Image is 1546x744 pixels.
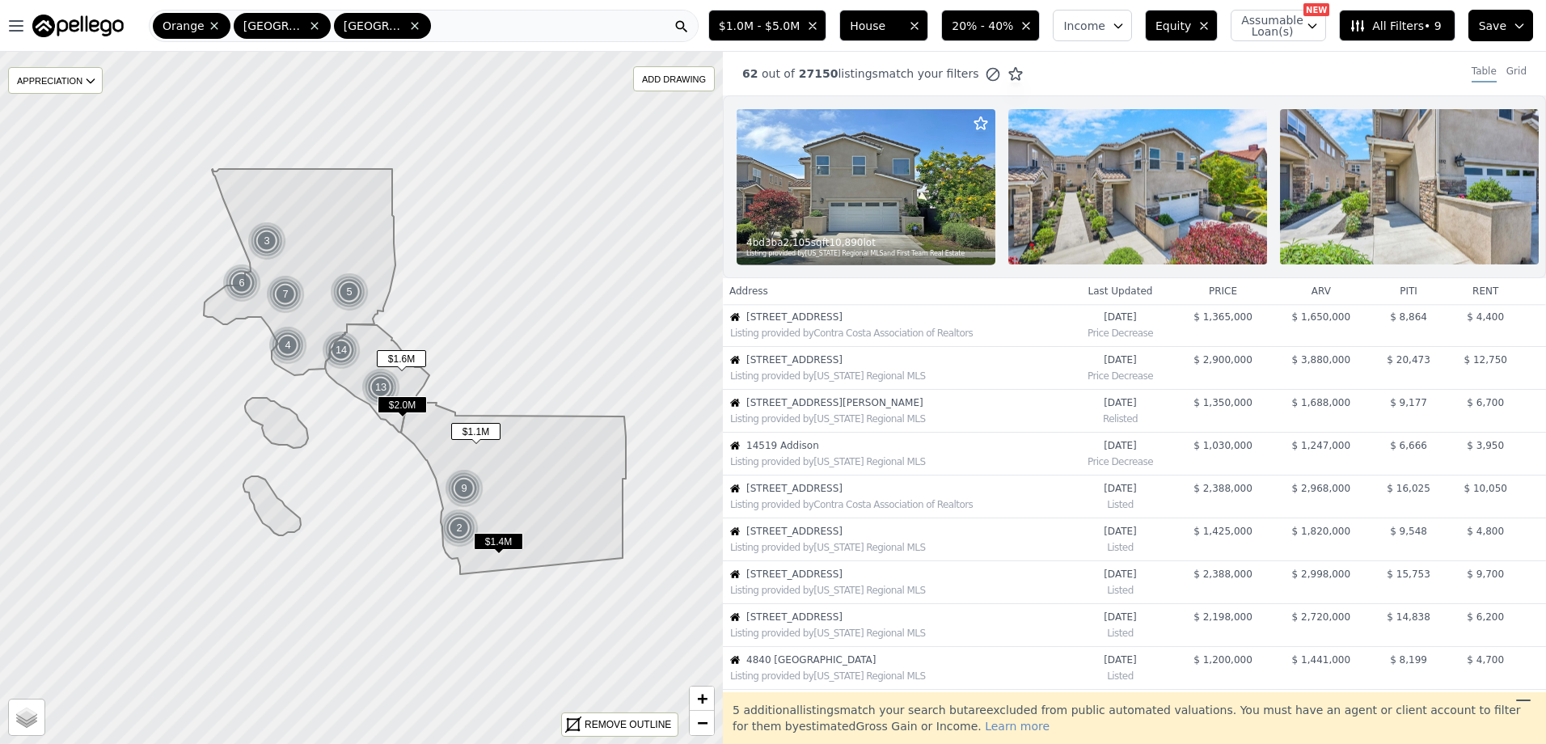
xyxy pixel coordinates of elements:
img: Pellego [32,15,124,37]
div: 7 [266,275,305,314]
span: 20% - 40% [952,18,1013,34]
span: $ 10,050 [1464,483,1507,494]
div: 5 additional listing s match your search but are excluded from public automated valuations. You m... [723,692,1546,744]
span: $ 8,199 [1390,654,1427,666]
a: Zoom in [690,687,714,711]
div: Listed [1073,666,1168,683]
span: $ 1,365,000 [1193,311,1252,323]
span: $ 1,441,000 [1292,654,1351,666]
span: $ 9,177 [1390,397,1427,408]
img: g1.png [330,273,370,311]
div: $2.0M [378,396,427,420]
span: [STREET_ADDRESS] [746,525,1066,538]
img: g1.png [222,264,262,302]
th: rent [1447,278,1524,304]
span: $ 12,750 [1464,354,1507,366]
span: $ 1,350,000 [1193,397,1252,408]
div: Listing provided by [US_STATE] Regional MLS [730,412,1066,425]
div: Price Decrease [1073,323,1168,340]
span: 4840 [GEOGRAPHIC_DATA] [746,653,1066,666]
div: REMOVE OUTLINE [585,717,671,732]
span: [STREET_ADDRESS] [746,311,1066,323]
div: 6 [222,264,261,302]
span: [GEOGRAPHIC_DATA] [344,18,405,34]
time: 2025-08-18 03:27 [1073,396,1168,409]
div: 5 [330,273,369,311]
span: 62 [742,67,758,80]
button: Income [1053,10,1132,41]
span: 27150 [795,67,838,80]
time: 2025-08-16 00:46 [1073,525,1168,538]
div: Price Decrease [1073,452,1168,468]
img: g1.png [322,331,361,370]
div: APPRECIATION [8,67,103,94]
div: 3 [247,222,286,260]
span: $ 4,800 [1467,526,1504,537]
div: 14 [322,331,361,370]
span: Equity [1155,18,1191,34]
span: $ 2,900,000 [1193,354,1252,366]
div: Listing provided by [US_STATE] Regional MLS [730,584,1066,597]
img: g1.png [361,368,401,407]
span: $2.0M [378,396,427,413]
img: House [730,355,740,365]
img: House [730,655,740,665]
div: 4 bd 3 ba sqft lot [746,236,987,249]
img: House [730,612,740,622]
span: $ 1,247,000 [1292,440,1351,451]
span: $ 2,198,000 [1193,611,1252,623]
span: Income [1063,18,1105,34]
div: Listing provided by [US_STATE] Regional MLS [730,627,1066,640]
span: $ 3,950 [1467,440,1504,451]
time: 2025-08-16 02:47 [1073,482,1168,495]
img: g1.png [266,275,306,314]
a: Layers [9,700,44,735]
span: $ 1,688,000 [1292,397,1351,408]
button: Equity [1145,10,1218,41]
div: Listing provided by Contra Costa Association of Realtors [730,327,1066,340]
span: All Filters • 9 [1350,18,1441,34]
span: [STREET_ADDRESS][PERSON_NAME] [746,396,1066,409]
div: $1.1M [451,423,501,446]
span: Assumable Loan(s) [1241,15,1293,37]
img: House [730,398,740,408]
time: 2025-08-14 20:55 [1073,653,1168,666]
span: House [850,18,902,34]
span: $1.1M [451,423,501,440]
span: Orange [163,18,205,34]
button: $1.0M - $5.0M [708,10,826,41]
div: Listing provided by [US_STATE] Regional MLS [730,541,1066,554]
span: $ 1,425,000 [1193,526,1252,537]
span: 10,890 [829,236,863,249]
div: 13 [361,368,400,407]
span: $ 2,968,000 [1292,483,1351,494]
span: 14519 Addison [746,439,1066,452]
span: $ 9,548 [1390,526,1427,537]
span: $ 15,753 [1387,569,1430,580]
span: − [697,712,708,733]
span: $ 4,700 [1467,654,1504,666]
span: $ 1,820,000 [1292,526,1351,537]
div: Relisted [1073,409,1168,425]
a: Zoom out [690,711,714,735]
time: 2025-08-17 10:44 [1073,439,1168,452]
time: 2025-08-15 07:10 [1073,568,1168,581]
img: Property Photo 2 [1008,109,1267,264]
span: $ 8,864 [1390,311,1427,323]
time: 2025-08-19 02:21 [1073,353,1168,366]
div: Listed [1073,581,1168,597]
div: Grid [1506,65,1527,82]
span: $ 2,720,000 [1292,611,1351,623]
span: $ 6,200 [1467,611,1504,623]
div: Listed [1073,495,1168,511]
div: Listing provided by [US_STATE] Regional MLS [730,455,1066,468]
div: $1.4M [474,533,523,556]
button: All Filters• 9 [1339,10,1455,41]
span: $ 1,030,000 [1193,440,1252,451]
span: + [697,688,708,708]
th: Last Updated [1067,278,1174,304]
span: $ 2,388,000 [1193,483,1252,494]
span: [STREET_ADDRESS] [746,611,1066,624]
div: Listed [1073,624,1168,640]
span: $ 3,880,000 [1292,354,1351,366]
